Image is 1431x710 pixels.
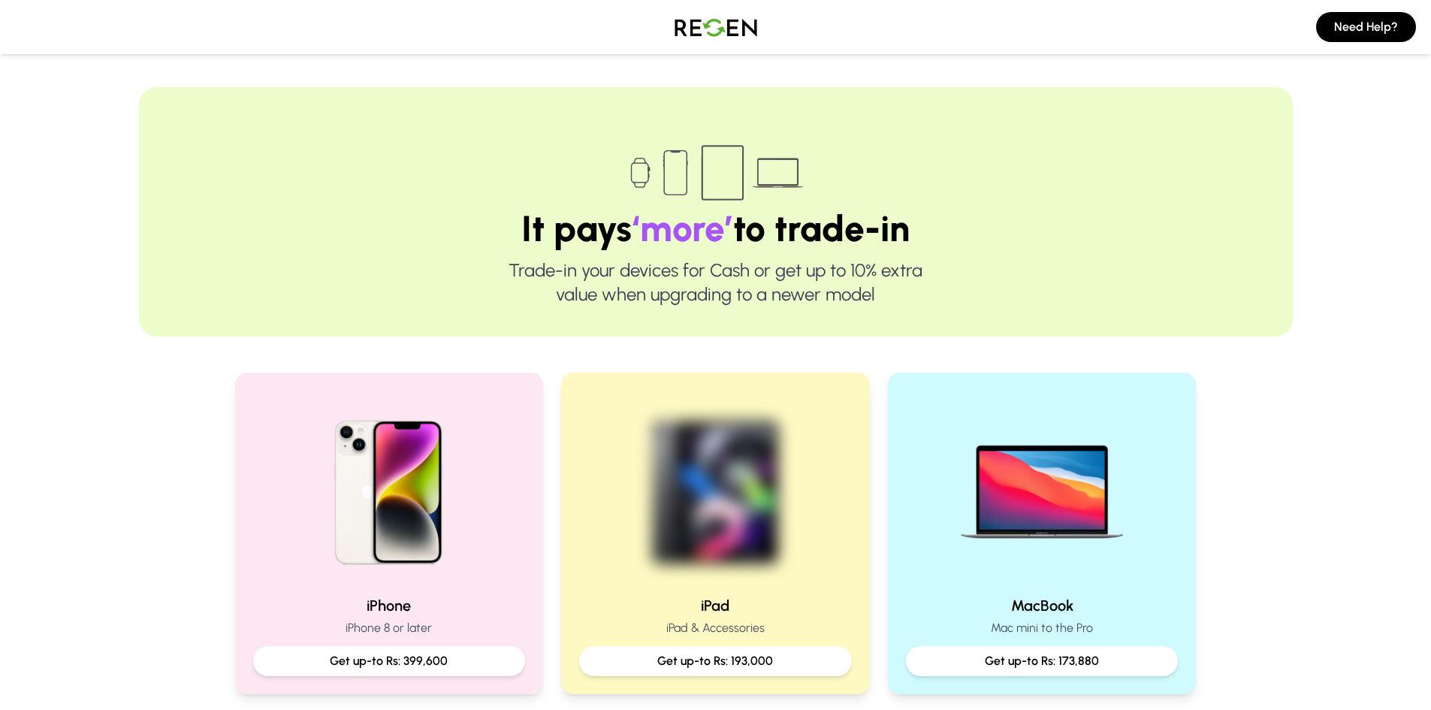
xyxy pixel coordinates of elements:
[265,652,514,670] p: Get up-to Rs: 399,600
[253,619,526,637] p: iPhone 8 or later
[1316,12,1416,42] button: Need Help?
[293,391,485,583] img: iPhone
[946,391,1138,583] img: MacBook
[918,652,1167,670] p: Get up-to Rs: 173,880
[622,135,810,210] img: Trade-in devices
[253,595,526,616] h2: iPhone
[663,6,768,48] img: Logo
[187,258,1245,307] p: Trade-in your devices for Cash or get up to 10% extra value when upgrading to a newer model
[906,619,1179,637] p: Mac mini to the Pro
[619,391,811,583] img: iPad
[187,210,1245,246] h1: It pays to trade-in
[632,207,733,250] span: ‘more’
[906,595,1179,616] h2: MacBook
[579,619,852,637] p: iPad & Accessories
[591,652,840,670] p: Get up-to Rs: 193,000
[579,595,852,616] h2: iPad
